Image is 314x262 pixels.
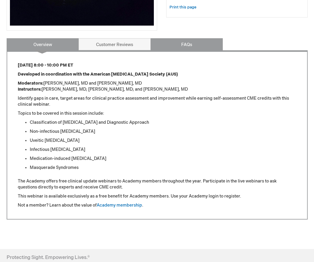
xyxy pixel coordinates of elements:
a: Print this page [169,4,196,11]
li: Medication-induced [MEDICAL_DATA] [30,156,297,162]
a: Customer Reviews [79,38,151,50]
p: Not a member? Learn about the value of . [18,202,297,208]
li: Uveitic [MEDICAL_DATA] [30,138,297,144]
p: The Academy offers free clinical update webinars to Academy members throughout the year. Particip... [18,178,297,190]
h4: Protecting Sight. Empowering Lives.® [7,255,90,260]
li: Infectious [MEDICAL_DATA] [30,147,297,153]
li: Classification of [MEDICAL_DATA] and Diagnostic Approach [30,120,297,126]
strong: Moderators: [18,81,43,86]
li: Non-infectious [MEDICAL_DATA] [30,129,297,135]
p: Topics to be covered in this session include: [18,111,297,117]
p: This webinar is available exclusively as a free benefit for Academy members. Use your Academy log... [18,193,297,199]
strong: Developed in coordination with the American [MEDICAL_DATA] Society (AUS) [18,72,178,77]
strong: [DATE] 8:00 - 10:00 PM ET [18,63,73,68]
a: Overview [7,38,79,50]
a: Academy membership [97,203,142,208]
a: FAQs [151,38,223,50]
p: Identify gaps in care, target areas for clinical practice assessment and improvement while earnin... [18,95,297,108]
li: Masquerade Syndromes [30,165,297,171]
p: [PERSON_NAME], MD and [PERSON_NAME], MD [PERSON_NAME], MD; [PERSON_NAME], MD; and [PERSON_NAME], MD [18,80,297,92]
strong: Instructors: [18,87,42,92]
